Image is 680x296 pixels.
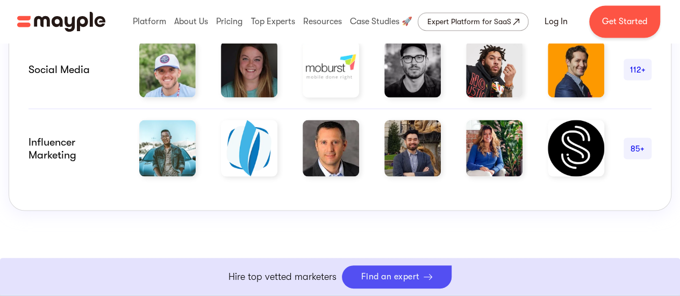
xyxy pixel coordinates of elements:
div: Influencer marketing [28,135,120,161]
div: 112+ [624,63,652,76]
a: Log In [532,9,581,34]
a: Expert Platform for SaaS [418,12,528,31]
div: 85+ [624,142,652,155]
img: Mayple logo [17,11,105,32]
div: Resources [300,4,345,39]
div: Platform [130,4,169,39]
a: home [17,11,105,32]
div: Top Experts [248,4,298,39]
a: Get Started [589,5,660,38]
div: Social Media [28,63,120,76]
div: Expert Platform for SaaS [427,15,511,28]
div: About Us [171,4,211,39]
div: Pricing [213,4,245,39]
